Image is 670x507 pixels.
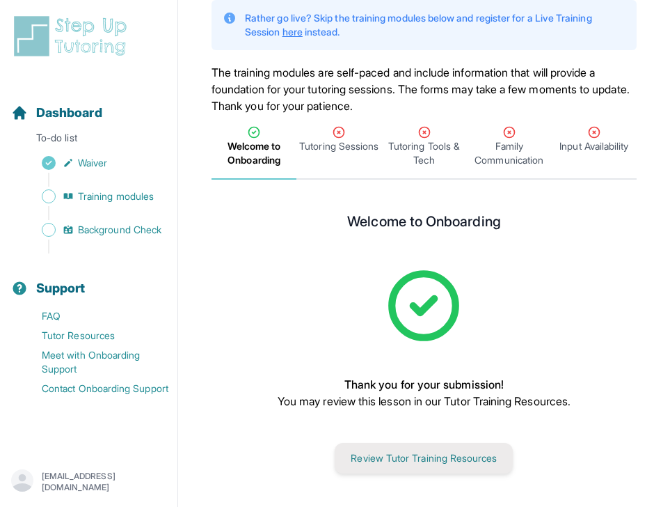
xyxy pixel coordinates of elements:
nav: Tabs [212,114,637,180]
a: Dashboard [11,103,102,123]
span: Background Check [78,223,161,237]
button: Support [6,256,172,304]
a: Background Check [11,220,177,240]
span: Family Communication [470,139,549,167]
p: Thank you for your submission! [278,376,571,393]
a: Training modules [11,187,177,206]
span: Support [36,279,86,298]
p: [EMAIL_ADDRESS][DOMAIN_NAME] [42,471,166,493]
a: Contact Onboarding Support [11,379,177,398]
a: Tutor Resources [11,326,177,345]
span: Welcome to Onboarding [214,139,294,167]
span: Tutoring Tools & Tech [384,139,463,167]
a: Waiver [11,153,177,173]
span: Training modules [78,189,154,203]
a: Meet with Onboarding Support [11,345,177,379]
p: You may review this lesson in our Tutor Training Resources. [278,393,571,409]
button: Review Tutor Training Resources [335,443,513,474]
img: logo [11,14,135,58]
span: Input Availability [559,139,628,153]
a: Review Tutor Training Resources [335,451,513,465]
button: Dashboard [6,81,172,128]
span: Dashboard [36,103,102,123]
a: here [282,26,303,38]
span: Tutoring Sessions [299,139,378,153]
h2: Welcome to Onboarding [347,213,500,235]
a: FAQ [11,306,177,326]
span: Waiver [78,156,107,170]
button: [EMAIL_ADDRESS][DOMAIN_NAME] [11,469,166,494]
p: Rather go live? Skip the training modules below and register for a Live Training Session instead. [245,11,625,39]
p: The training modules are self-paced and include information that will provide a foundation for yo... [212,64,637,114]
p: To-do list [6,131,172,150]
